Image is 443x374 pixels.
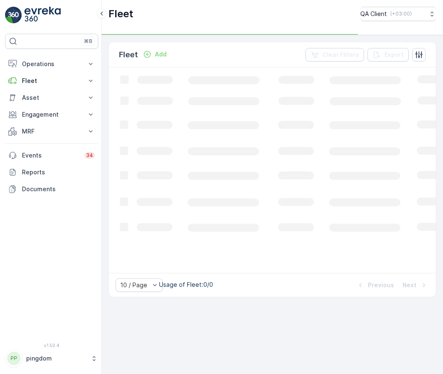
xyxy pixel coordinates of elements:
[390,11,412,17] p: ( +03:00 )
[22,151,79,160] p: Events
[84,38,92,45] p: ⌘B
[5,7,22,24] img: logo
[368,281,394,289] p: Previous
[5,56,98,72] button: Operations
[22,60,81,68] p: Operations
[322,51,359,59] p: Clear Filters
[7,352,21,365] div: PP
[22,77,81,85] p: Fleet
[22,185,95,193] p: Documents
[360,10,387,18] p: QA Client
[26,354,86,363] p: pingdom
[355,280,395,290] button: Previous
[22,93,81,102] p: Asset
[159,280,213,289] p: Usage of Fleet : 0/0
[86,152,93,159] p: 34
[119,49,138,61] p: Fleet
[5,72,98,89] button: Fleet
[155,50,167,59] p: Add
[5,343,98,348] span: v 1.50.4
[5,106,98,123] button: Engagement
[367,48,409,61] button: Export
[24,7,61,24] img: logo_light-DOdMpM7g.png
[108,7,133,21] p: Fleet
[5,123,98,140] button: MRF
[5,164,98,181] a: Reports
[22,127,81,136] p: MRF
[384,51,404,59] p: Export
[360,7,436,21] button: QA Client(+03:00)
[5,89,98,106] button: Asset
[5,350,98,367] button: PPpingdom
[402,281,416,289] p: Next
[5,181,98,198] a: Documents
[140,49,170,59] button: Add
[5,147,98,164] a: Events34
[402,280,429,290] button: Next
[22,110,81,119] p: Engagement
[305,48,364,61] button: Clear Filters
[22,168,95,176] p: Reports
